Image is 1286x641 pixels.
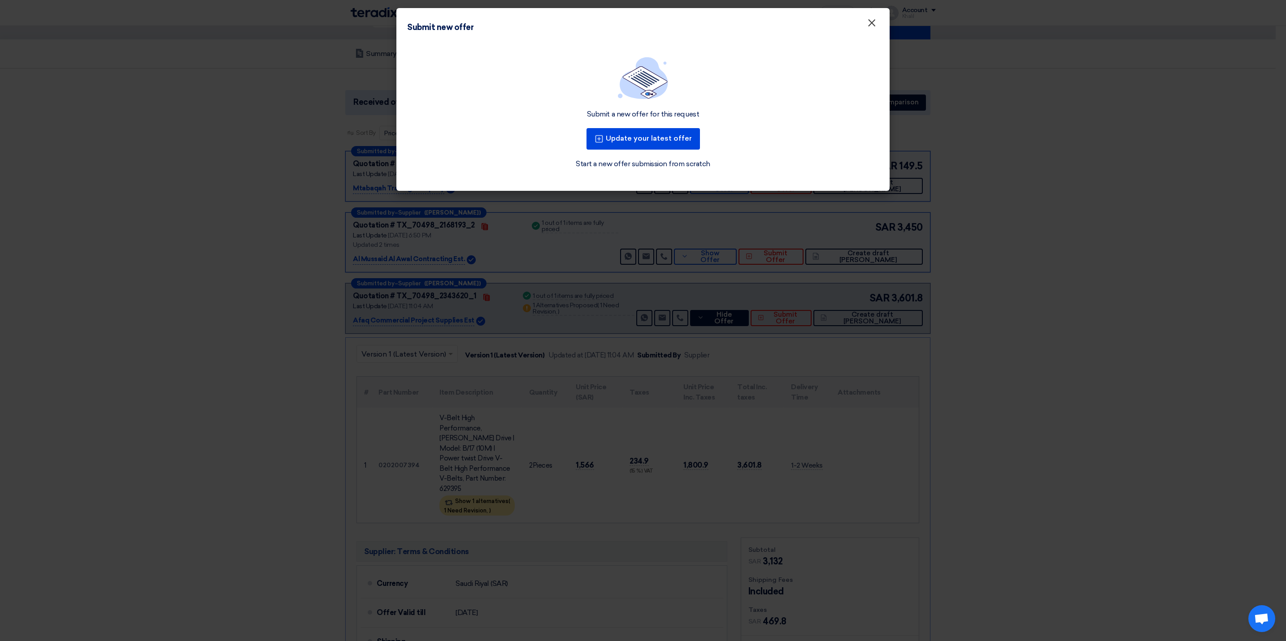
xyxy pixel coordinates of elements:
[587,128,700,150] button: Update your latest offer
[1248,605,1275,632] a: Open chat
[407,22,474,34] div: Submit new offer
[587,110,699,119] div: Submit a new offer for this request
[867,16,876,34] span: ×
[576,159,710,169] a: Start a new offer submission from scratch
[618,57,668,99] img: empty_state_list.svg
[860,14,883,32] button: Close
